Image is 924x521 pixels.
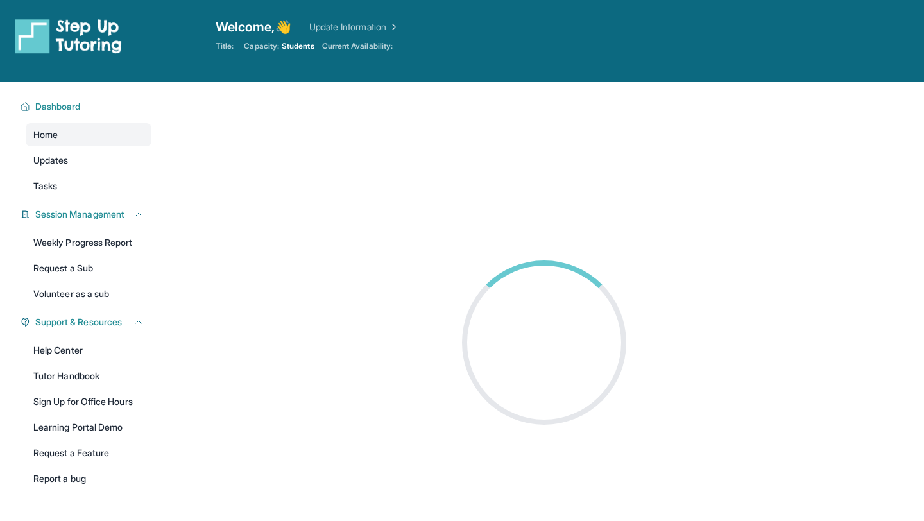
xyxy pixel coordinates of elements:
span: Tasks [33,180,57,192]
a: Home [26,123,151,146]
span: Capacity: [244,41,279,51]
a: Report a bug [26,467,151,490]
button: Session Management [30,208,144,221]
a: Request a Feature [26,441,151,465]
span: Title: [216,41,234,51]
span: Students [282,41,314,51]
a: Request a Sub [26,257,151,280]
span: Dashboard [35,100,81,113]
a: Tasks [26,175,151,198]
img: Chevron Right [386,21,399,33]
a: Volunteer as a sub [26,282,151,305]
button: Dashboard [30,100,144,113]
a: Help Center [26,339,151,362]
a: Tutor Handbook [26,364,151,388]
span: Updates [33,154,69,167]
span: Session Management [35,208,124,221]
a: Sign Up for Office Hours [26,390,151,413]
span: Current Availability: [322,41,393,51]
button: Support & Resources [30,316,144,329]
a: Learning Portal Demo [26,416,151,439]
span: Support & Resources [35,316,122,329]
span: Welcome, 👋 [216,18,291,36]
a: Update Information [309,21,399,33]
img: logo [15,18,122,54]
a: Updates [26,149,151,172]
span: Home [33,128,58,141]
a: Weekly Progress Report [26,231,151,254]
